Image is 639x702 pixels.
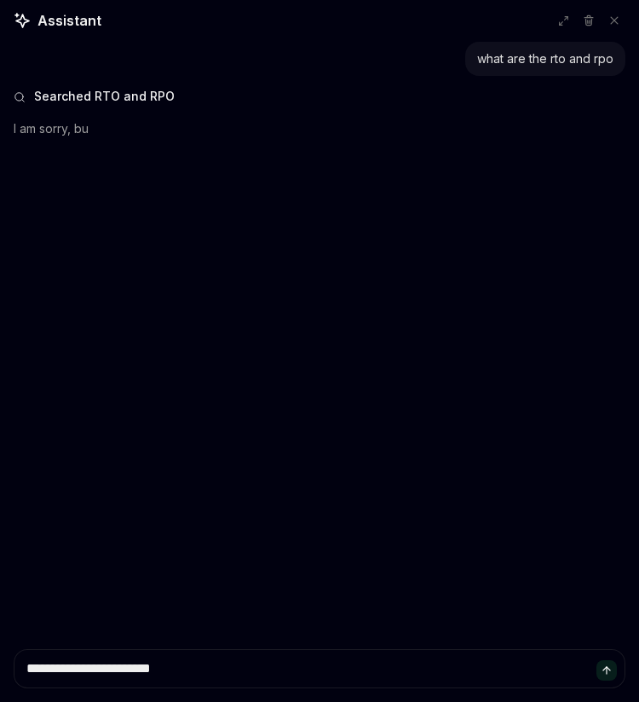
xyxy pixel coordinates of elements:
button: Searched RTO and RPO [14,88,625,105]
div: what are the rto and rpo [477,50,613,67]
p: I am sorry, bu [14,119,625,139]
span: Searched RTO and RPO [34,88,175,105]
button: Send message [596,660,617,681]
span: Assistant [37,10,101,31]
